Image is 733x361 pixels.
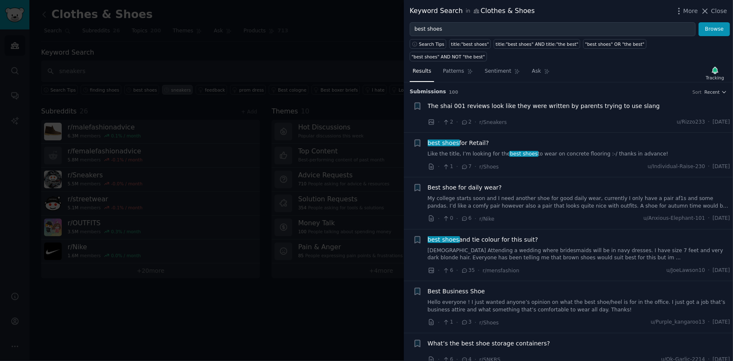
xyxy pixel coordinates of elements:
span: Results [413,68,431,75]
a: [DEMOGRAPHIC_DATA] Attending a wedding where bridesmaids will be in navy dresses. I have size 7 f... [428,247,730,262]
span: 35 [461,267,475,274]
button: Browse [699,22,730,37]
button: Search Tips [410,39,446,49]
span: · [456,266,458,275]
div: Keyword Search Clothes & Shoes [410,6,535,16]
span: u/JoeLawson10 [667,267,705,274]
span: in [466,8,470,15]
span: · [438,318,440,327]
a: best shoesfor Retail? [428,139,489,148]
a: title:"best shoes" AND title:"the best" [494,39,580,49]
div: "best shoes" AND NOT "the best" [412,54,485,60]
a: title:"best shoes" [449,39,491,49]
button: Close [701,7,727,16]
span: u/Individual-Raise-230 [648,163,705,171]
span: 7 [461,163,471,171]
span: · [438,118,440,126]
a: Hello everyone ! I just wanted anyone’s opinion on what the best shoe/heel is for in the office. ... [428,299,730,314]
span: [DATE] [713,163,730,171]
a: Ask [529,65,553,82]
span: r/Nike [479,216,495,222]
a: The shai 001 reviews look like they were written by parents trying to use slang [428,102,660,111]
div: "best shoes" OR "the best" [585,41,644,47]
span: r/Sneakers [479,119,507,125]
span: Ask [532,68,541,75]
span: 1 [442,163,453,171]
span: · [475,162,476,171]
span: · [438,162,440,171]
span: · [708,319,710,326]
a: What’s the best shoe storage containers? [428,339,550,348]
a: Patterns [440,65,476,82]
div: Sort [693,89,702,95]
div: title:"best shoes" [451,41,489,47]
span: · [438,214,440,223]
span: 1 [442,319,453,326]
span: · [478,266,479,275]
input: Try a keyword related to your business [410,22,696,37]
span: 3 [461,319,471,326]
span: [DATE] [713,267,730,274]
span: and tie colour for this suit? [428,235,538,244]
span: [DATE] [713,215,730,222]
span: [DATE] [713,119,730,126]
span: Recent [704,89,720,95]
div: title:"best shoes" AND title:"the best" [496,41,579,47]
span: u/Rizzo233 [677,119,705,126]
a: Sentiment [482,65,523,82]
a: Best shoe for daily wear? [428,183,502,192]
button: Recent [704,89,727,95]
span: Submission s [410,88,446,96]
span: best shoes [427,236,460,243]
span: r/Shoes [479,164,499,170]
span: Patterns [443,68,464,75]
a: "best shoes" AND NOT "the best" [410,52,487,61]
span: 0 [442,215,453,222]
span: Sentiment [485,68,511,75]
span: · [708,119,710,126]
span: best shoes [509,151,538,157]
span: 2 [442,119,453,126]
span: · [708,267,710,274]
a: "best shoes" OR "the best" [583,39,646,49]
span: · [475,118,476,126]
span: · [456,118,458,126]
button: More [675,7,698,16]
button: Tracking [703,64,727,82]
span: · [708,215,710,222]
span: r/Shoes [479,320,499,326]
span: Search Tips [419,41,445,47]
a: best shoesand tie colour for this suit? [428,235,538,244]
span: More [683,7,698,16]
div: Tracking [706,75,724,81]
span: · [438,266,440,275]
a: My college starts soon and I need another shoe for good daily wear, currently I only have a pair ... [428,195,730,210]
span: 6 [442,267,453,274]
a: Best Business Shoe [428,287,485,296]
span: · [456,318,458,327]
a: Results [410,65,434,82]
span: 2 [461,119,471,126]
span: [DATE] [713,319,730,326]
span: u/Purple_kangaroo13 [651,319,705,326]
a: Like the title, I’m looking for thebest shoesto wear on concrete flooring :-/ thanks in advance! [428,150,730,158]
span: · [475,318,476,327]
span: for Retail? [428,139,489,148]
span: · [456,162,458,171]
span: r/mensfashion [483,268,519,274]
span: Close [711,7,727,16]
span: best shoes [427,140,460,146]
span: · [708,163,710,171]
span: u/Anxious-Elephant-101 [644,215,705,222]
span: 6 [461,215,471,222]
span: · [456,214,458,223]
span: · [475,214,476,223]
span: 100 [449,90,458,95]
